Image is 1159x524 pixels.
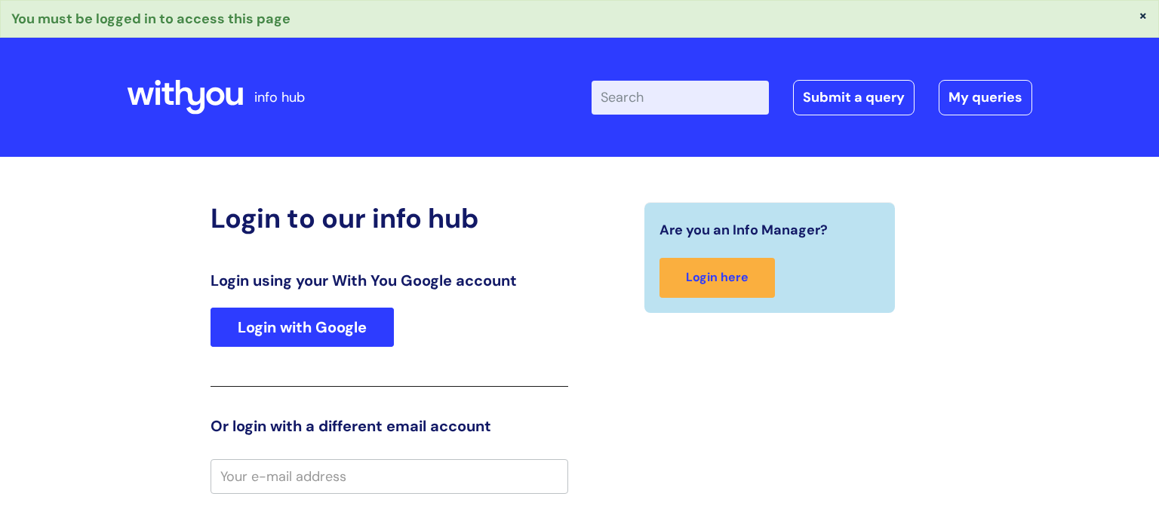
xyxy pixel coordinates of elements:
h3: Login using your With You Google account [211,271,568,290]
button: × [1139,8,1148,22]
h3: Or login with a different email account [211,417,568,435]
a: Login here [659,258,775,298]
h2: Login to our info hub [211,202,568,234]
span: Are you an Info Manager? [659,218,828,242]
a: My queries [939,80,1032,115]
a: Submit a query [793,80,915,115]
input: Your e-mail address [211,459,568,494]
p: info hub [254,85,305,109]
input: Search [592,81,769,114]
a: Login with Google [211,308,394,347]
